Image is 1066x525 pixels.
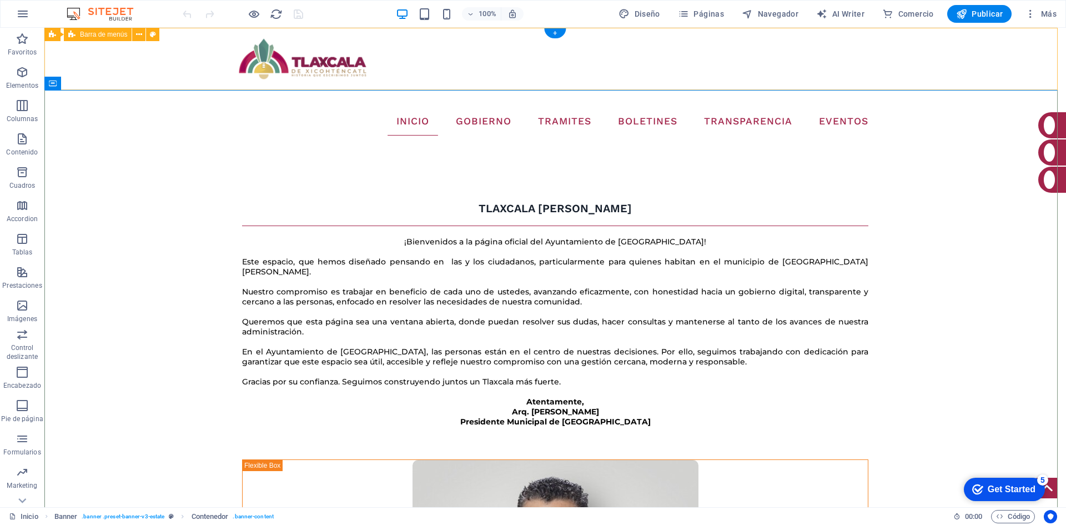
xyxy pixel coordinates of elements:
[82,2,93,13] div: 5
[54,510,274,523] nav: breadcrumb
[6,81,38,90] p: Elementos
[544,28,566,38] div: +
[678,8,724,19] span: Páginas
[1020,5,1061,23] button: Más
[54,510,78,523] span: Haz clic para seleccionar y doble clic para editar
[812,5,869,23] button: AI Writer
[953,510,983,523] h6: Tiempo de la sesión
[878,5,938,23] button: Comercio
[7,214,38,223] p: Accordion
[2,281,42,290] p: Prestaciones
[1025,8,1057,19] span: Más
[965,510,982,523] span: 00 00
[33,12,81,22] div: Get Started
[956,8,1003,19] span: Publicar
[619,8,660,19] span: Diseño
[1044,510,1057,523] button: Usercentrics
[673,5,728,23] button: Páginas
[1,414,43,423] p: Pie de página
[614,5,665,23] div: Diseño (Ctrl+Alt+Y)
[12,248,33,257] p: Tablas
[479,7,496,21] h6: 100%
[614,5,665,23] button: Diseño
[7,114,38,123] p: Columnas
[816,8,864,19] span: AI Writer
[6,148,38,157] p: Contenido
[64,7,147,21] img: Editor Logo
[192,510,229,523] span: Haz clic para seleccionar y doble clic para editar
[7,314,37,323] p: Imágenes
[233,510,273,523] span: . banner-content
[8,48,37,57] p: Favoritos
[973,512,974,521] span: :
[80,31,127,38] span: Barra de menús
[507,9,517,19] i: Al redimensionar, ajustar el nivel de zoom automáticamente para ajustarse al dispositivo elegido.
[270,8,283,21] i: Volver a cargar página
[462,7,501,21] button: 100%
[9,6,90,29] div: Get Started 5 items remaining, 0% complete
[3,381,41,390] p: Encabezado
[947,5,1012,23] button: Publicar
[882,8,934,19] span: Comercio
[82,510,164,523] span: . banner .preset-banner-v3-estate
[247,7,260,21] button: Haz clic para salir del modo de previsualización y seguir editando
[996,510,1030,523] span: Código
[9,510,38,523] a: Haz clic para cancelar la selección y doble clic para abrir páginas
[742,8,798,19] span: Navegador
[269,7,283,21] button: reload
[9,181,36,190] p: Cuadros
[169,513,174,519] i: Este elemento es un preajuste personalizable
[3,448,41,457] p: Formularios
[7,481,37,490] p: Marketing
[991,510,1035,523] button: Código
[737,5,803,23] button: Navegador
